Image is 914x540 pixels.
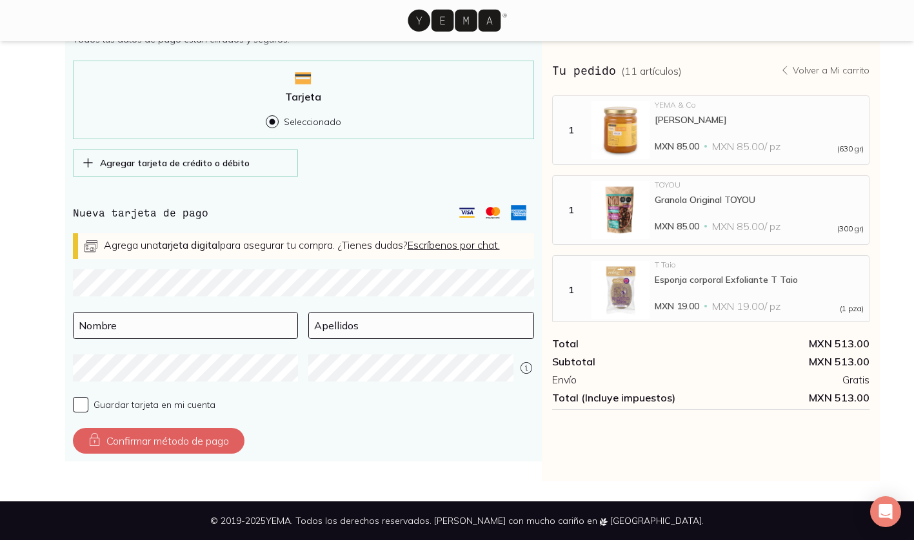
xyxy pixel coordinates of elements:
span: (1 pza) [840,305,864,313]
div: TOYOU [655,181,864,189]
div: T Taio [655,261,864,269]
span: [PERSON_NAME] con mucho cariño en [GEOGRAPHIC_DATA]. [434,515,704,526]
span: MXN 85.00 [655,220,699,233]
div: Subtotal [552,355,711,368]
a: Escríbenos por chat. [408,238,500,251]
img: Miel de Abeja Grande [591,101,650,159]
h4: Nueva tarjeta de pago [73,205,208,220]
span: Guardar tarjeta en mi cuenta [94,399,215,410]
div: Gratis [711,373,869,386]
div: Granola Original TOYOU [655,194,864,206]
p: Seleccionado [284,116,341,128]
p: Tarjeta [285,90,321,103]
div: Open Intercom Messenger [870,496,901,527]
div: Total (Incluye impuestos) [552,391,711,404]
h3: Tu pedido [552,62,682,79]
p: Volver a Mi carrito [793,64,869,76]
span: MXN 85.00 [655,140,699,153]
div: Esponja corporal Exfoliante T Taio [655,274,864,285]
span: MXN 19.00 [655,300,699,313]
div: 1 [555,204,586,216]
input: Guardar tarjeta en mi cuenta [73,397,88,412]
strong: tarjeta digital [158,238,220,251]
div: 1 [555,124,586,136]
div: YEMA & Co [655,101,864,109]
span: MXN 513.00 [711,391,869,404]
span: MXN 85.00 / pz [712,220,780,233]
div: [PERSON_NAME] [655,114,864,126]
div: Total [552,337,711,350]
div: 1 [555,284,586,296]
div: MXN 513.00 [711,337,869,350]
button: Confirmar método de pago [73,428,244,454]
span: MXN 19.00 / pz [712,300,780,313]
span: Agrega una para asegurar tu compra. ¿Tienes dudas? [104,238,500,251]
span: ( 11 artículos ) [621,64,682,77]
span: (300 gr) [837,225,864,233]
span: (630 gr) [837,145,864,153]
p: Agregar tarjeta de crédito o débito [100,157,250,169]
div: MXN 513.00 [711,355,869,368]
span: MXN 85.00 / pz [712,140,780,153]
a: Volver a Mi carrito [780,64,869,76]
img: Esponja corporal Exfoliante T Taio [591,261,650,319]
img: Granola Original TOYOU [591,181,650,239]
div: Envío [552,373,711,386]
